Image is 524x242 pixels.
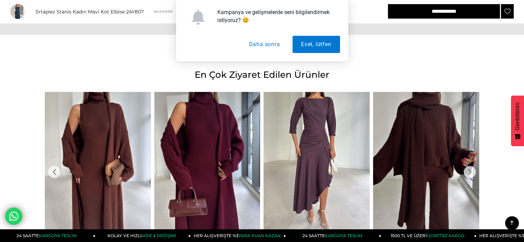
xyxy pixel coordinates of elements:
a: 24 SAATTEKARGOYA TESLİM [0,229,96,242]
a: 1500 TL VE ÜZERİÜCRETSİZ KARGO [381,229,477,242]
span: PARA PUAN KAZAN [238,233,281,238]
img: Oversize Kazak Bol Paça Pantolon Ve Atkılı Kalli Kadın Kahve Üçlü Triko Takım 26K093 [373,92,479,233]
img: Boğazlı Elbisesi Yırtmaçlı Heldo Kadın Kahve İkili Triko Takım 26K094 [45,92,151,233]
img: Boğazlı Elbisesi Yırtmaçlı Heldo Kadın Bordo İkili Triko Takım 26K094 [154,92,260,233]
div: Kampanya ve gelişmelerde seni bilgilendirmek istiyoruz? 😊 [212,8,340,24]
span: ÜCRETSİZ KARGO [427,233,464,238]
button: Geribildirim - Show survey [511,96,524,146]
img: notification icon [190,9,206,25]
span: KARGOYA TESLİM [39,233,76,238]
span: KARGOYA TESLİM [325,233,362,238]
button: Evet, lütfen [292,36,340,53]
span: Geribildirim [514,103,521,130]
img: Ön Beden Drapeli Pileli Lemda Mor Kadın Elbise 26K033 [264,92,370,233]
a: 24 SAATTEKARGOYA TESLİM [286,229,381,242]
span: İADE & DEĞİŞİM! [141,233,176,238]
span: En Çok Ziyaret Edilen Ürünler [195,69,329,80]
a: HER ALIŞVERİŞTE %3PARA PUAN KAZAN [191,229,286,242]
a: KOLAY VE HIZLIİADE & DEĞİŞİM! [95,229,191,242]
button: Daha sonra [240,36,288,53]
